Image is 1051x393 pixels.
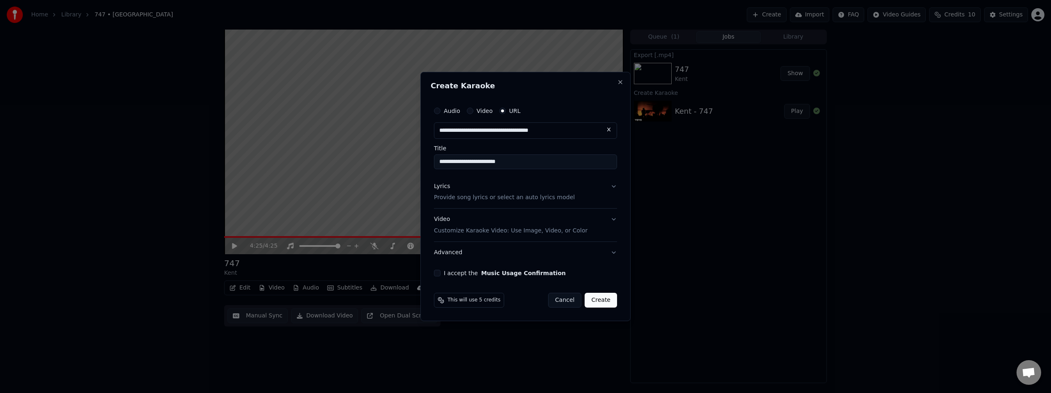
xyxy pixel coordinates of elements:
label: Audio [444,108,460,114]
div: Video [434,216,587,235]
div: Lyrics [434,182,450,191]
p: Provide song lyrics or select an auto lyrics model [434,194,575,202]
label: Video [477,108,493,114]
button: VideoCustomize Karaoke Video: Use Image, Video, or Color [434,209,617,242]
p: Customize Karaoke Video: Use Image, Video, or Color [434,227,587,235]
label: URL [509,108,521,114]
label: Title [434,145,617,151]
span: This will use 5 credits [447,297,500,303]
button: Advanced [434,242,617,263]
h2: Create Karaoke [431,82,620,90]
button: LyricsProvide song lyrics or select an auto lyrics model [434,176,617,209]
button: I accept the [481,270,566,276]
button: Cancel [548,293,581,308]
label: I accept the [444,270,566,276]
button: Create [585,293,617,308]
